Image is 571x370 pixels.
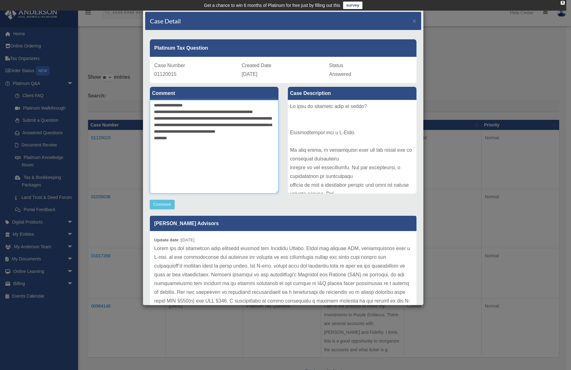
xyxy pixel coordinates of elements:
a: survey [343,2,362,9]
button: Close [412,17,416,24]
label: Comment [150,87,278,100]
div: Get a chance to win 6 months of Platinum for free just by filling out this [204,2,340,9]
span: 01120015 [154,72,176,77]
small: [DATE] [154,238,194,242]
span: Case Number [154,63,185,68]
span: × [412,17,416,24]
div: Platinum Tax Question [150,39,416,57]
span: Answered [329,72,351,77]
div: Lo ipsu do sitametc adip el seddo? Eiusmodtempor inci u L-Etdo. Ma aliq enima, m veniamquisn exer... [288,100,416,194]
label: Case Description [288,87,416,100]
span: Status [329,63,343,68]
div: close [561,1,565,5]
span: Created Date [242,63,271,68]
b: Update date : [154,238,181,242]
button: Comment [150,200,175,209]
p: [PERSON_NAME] Advisors [150,216,416,231]
span: [DATE] [242,72,257,77]
h4: Case Detail [150,17,181,25]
